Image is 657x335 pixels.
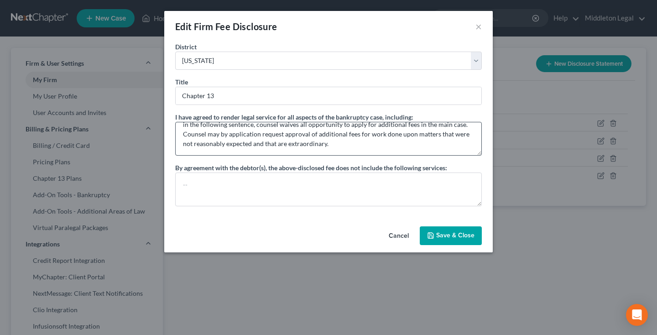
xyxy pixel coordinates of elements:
[175,112,413,122] label: I have agreed to render legal service for all aspects of the bankruptcy case, including:
[420,226,482,246] button: Save & Close
[175,163,447,173] label: By agreement with the debtor(s), the above-disclosed fee does not include the following services:
[175,21,277,32] span: Edit Firm Fee Disclosure
[176,87,481,105] input: Enter title...
[381,227,416,246] button: Cancel
[475,21,482,32] button: ×
[175,42,197,52] label: District
[626,304,648,326] div: Open Intercom Messenger
[175,78,188,86] span: Title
